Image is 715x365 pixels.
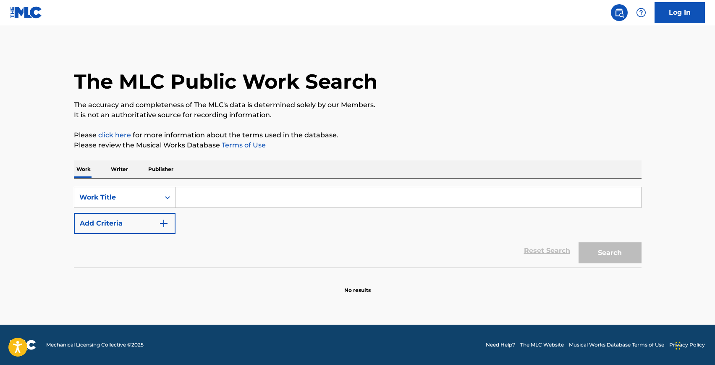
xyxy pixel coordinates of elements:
[74,187,642,268] form: Search Form
[669,341,705,349] a: Privacy Policy
[74,69,377,94] h1: The MLC Public Work Search
[108,160,131,178] p: Writer
[46,341,144,349] span: Mechanical Licensing Collective © 2025
[159,218,169,228] img: 9d2ae6d4665cec9f34b9.svg
[676,333,681,358] div: Drag
[673,325,715,365] iframe: Chat Widget
[74,100,642,110] p: The accuracy and completeness of The MLC's data is determined solely by our Members.
[10,340,36,350] img: logo
[146,160,176,178] p: Publisher
[636,8,646,18] img: help
[614,8,624,18] img: search
[74,130,642,140] p: Please for more information about the terms used in the database.
[655,2,705,23] a: Log In
[344,276,371,294] p: No results
[520,341,564,349] a: The MLC Website
[10,6,42,18] img: MLC Logo
[486,341,515,349] a: Need Help?
[74,110,642,120] p: It is not an authoritative source for recording information.
[74,213,175,234] button: Add Criteria
[74,160,93,178] p: Work
[220,141,266,149] a: Terms of Use
[569,341,664,349] a: Musical Works Database Terms of Use
[74,140,642,150] p: Please review the Musical Works Database
[611,4,628,21] a: Public Search
[79,192,155,202] div: Work Title
[633,4,650,21] div: Help
[98,131,131,139] a: click here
